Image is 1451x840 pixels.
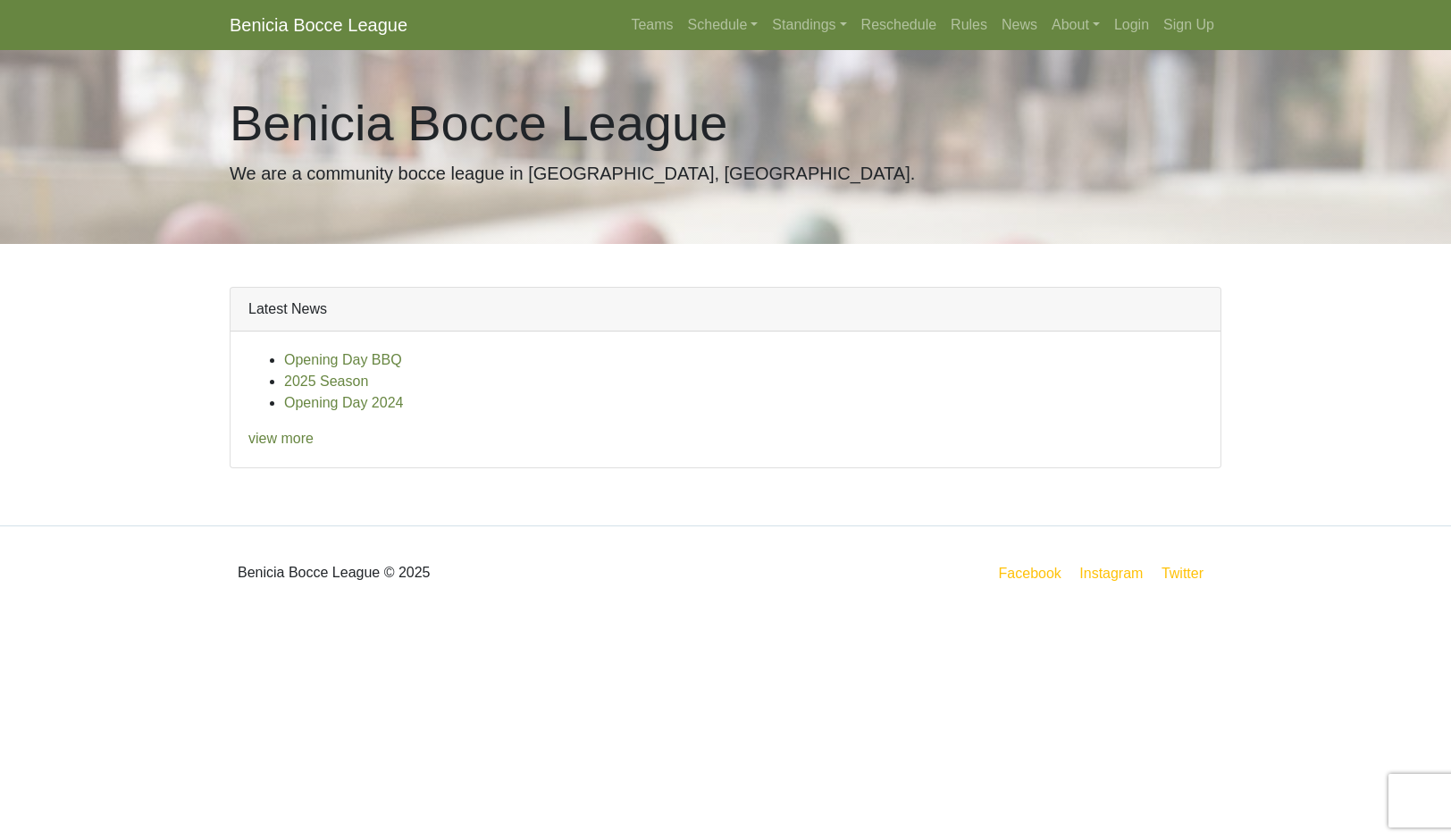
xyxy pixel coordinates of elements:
[624,7,680,43] a: Teams
[1076,562,1146,584] a: Instagram
[230,160,1221,187] p: We are a community bocce league in [GEOGRAPHIC_DATA], [GEOGRAPHIC_DATA].
[854,7,944,43] a: Reschedule
[1158,562,1218,584] a: Twitter
[216,541,725,605] div: Benicia Bocce League © 2025
[231,288,1220,332] div: Latest News
[944,7,994,43] a: Rules
[1044,7,1107,43] a: About
[248,431,314,446] a: view more
[1156,7,1221,43] a: Sign Up
[994,7,1044,43] a: News
[284,352,402,367] a: Opening Day BBQ
[1107,7,1156,43] a: Login
[765,7,853,43] a: Standings
[230,93,1221,153] h1: Benicia Bocce League
[995,562,1065,584] a: Facebook
[284,374,368,389] a: 2025 Season
[230,7,407,43] a: Benicia Bocce League
[284,395,403,410] a: Opening Day 2024
[681,7,766,43] a: Schedule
